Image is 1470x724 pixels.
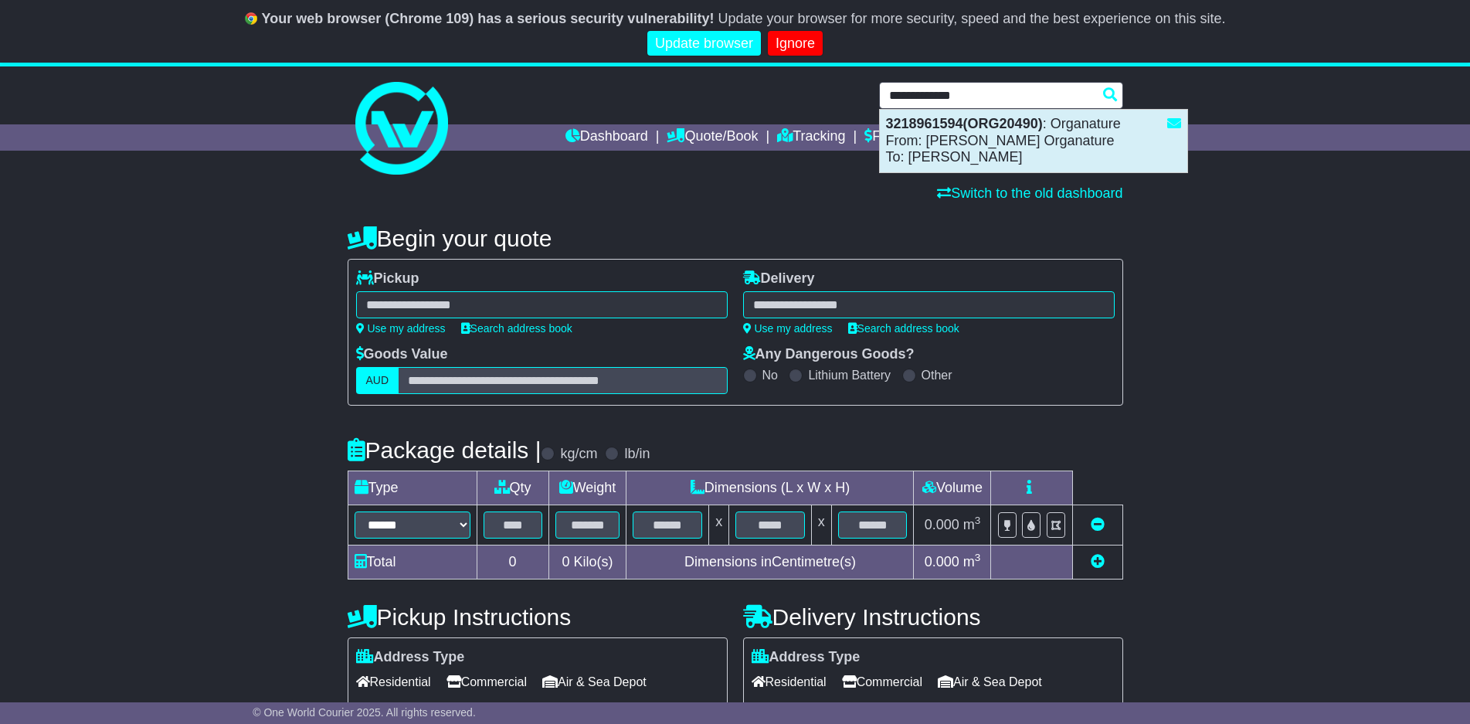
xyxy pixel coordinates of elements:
[356,322,446,335] a: Use my address
[562,554,569,569] span: 0
[811,505,831,546] td: x
[975,552,981,563] sup: 3
[356,270,419,287] label: Pickup
[886,116,1043,131] strong: 3218961594(ORG20490)
[880,110,1187,172] div: : Organature From: [PERSON_NAME] Organature To: [PERSON_NAME]
[626,546,914,580] td: Dimensions in Centimetre(s)
[647,31,761,56] a: Update browser
[356,367,399,394] label: AUD
[477,546,548,580] td: 0
[864,124,935,151] a: Financials
[768,31,823,56] a: Ignore
[709,505,729,546] td: x
[565,124,648,151] a: Dashboard
[848,322,959,335] a: Search address book
[937,185,1122,201] a: Switch to the old dashboard
[925,554,959,569] span: 0.000
[542,670,647,694] span: Air & Sea Depot
[624,446,650,463] label: lb/in
[762,368,778,382] label: No
[842,670,922,694] span: Commercial
[348,226,1123,251] h4: Begin your quote
[718,11,1225,26] span: Update your browser for more security, speed and the best experience on this site.
[348,546,477,580] td: Total
[477,471,548,505] td: Qty
[560,446,597,463] label: kg/cm
[743,270,815,287] label: Delivery
[963,517,981,532] span: m
[348,604,728,630] h4: Pickup Instructions
[548,546,626,580] td: Kilo(s)
[253,706,476,719] span: © One World Courier 2025. All rights reserved.
[446,670,527,694] span: Commercial
[914,471,991,505] td: Volume
[925,517,959,532] span: 0.000
[743,322,833,335] a: Use my address
[348,471,477,505] td: Type
[752,670,827,694] span: Residential
[626,471,914,505] td: Dimensions (L x W x H)
[922,368,952,382] label: Other
[548,471,626,505] td: Weight
[1091,554,1105,569] a: Add new item
[262,11,715,26] b: Your web browser (Chrome 109) has a serious security vulnerability!
[356,346,448,363] label: Goods Value
[975,515,981,526] sup: 3
[743,346,915,363] label: Any Dangerous Goods?
[808,368,891,382] label: Lithium Battery
[461,322,572,335] a: Search address book
[1091,517,1105,532] a: Remove this item
[752,649,861,666] label: Address Type
[938,670,1042,694] span: Air & Sea Depot
[356,649,465,666] label: Address Type
[963,554,981,569] span: m
[667,124,758,151] a: Quote/Book
[348,437,541,463] h4: Package details |
[356,670,431,694] span: Residential
[777,124,845,151] a: Tracking
[743,604,1123,630] h4: Delivery Instructions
